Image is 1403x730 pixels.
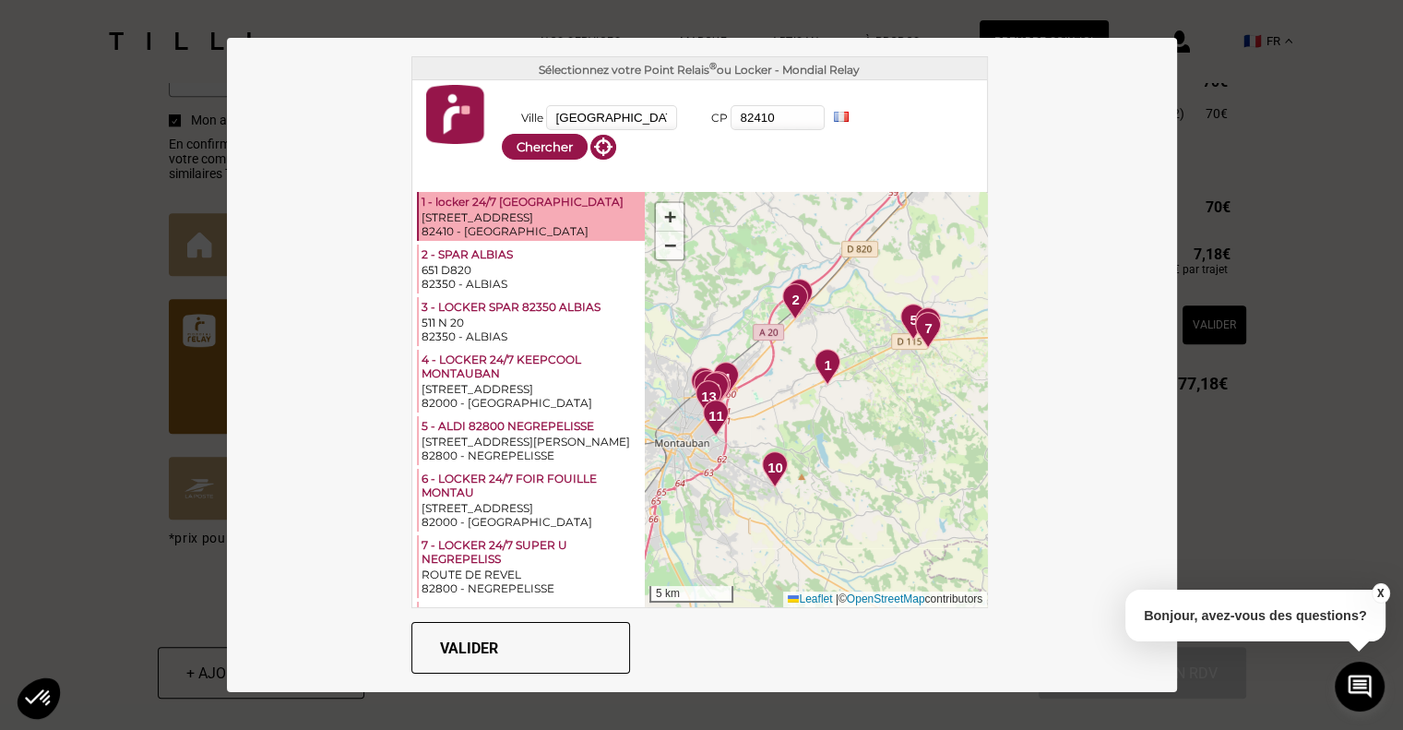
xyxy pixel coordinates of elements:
[847,592,925,605] a: OpenStreetMap
[915,312,941,349] img: pointsrelais_pin.png
[908,307,949,349] div: 9
[788,592,832,605] a: Leaflet
[762,451,788,488] img: pointsrelais_pin.png
[422,449,642,462] div: 82800 - NEGREPELISSE
[422,538,642,568] div: 7 - LOCKER 24/7 SUPER U NEGREPELISS
[807,349,849,390] div: 1
[713,362,739,399] img: pointsrelais_pin.png
[824,355,831,377] span: 1
[775,283,816,325] div: 2
[1371,583,1389,604] button: X
[703,372,729,409] img: pointsrelais_pin.png
[696,400,737,441] div: 11
[708,406,724,427] span: 11
[893,304,934,345] div: 5
[411,622,630,674] button: Valider
[664,233,676,257] span: −
[422,195,642,210] div: 1 - locker 24/7 [GEOGRAPHIC_DATA]
[915,307,941,344] img: pointsrelais_pin.png
[422,515,642,529] div: 82000 - [GEOGRAPHIC_DATA]
[814,349,840,386] img: pointsrelais_pin.png
[688,380,730,422] div: 13
[422,353,642,382] div: 4 - LOCKER 24/7 KEEPCOOL MONTAUBAN
[664,205,676,228] span: +
[705,371,731,408] img: pointsrelais_pin.png
[782,283,808,320] img: pointsrelais_pin.png
[686,370,728,412] div: 12
[684,367,725,409] div: 14
[422,435,642,449] div: [STREET_ADDRESS][PERSON_NAME]
[656,203,684,232] a: Zoom in
[691,367,717,404] img: pointsrelais_pin.png
[422,501,642,515] div: [STREET_ADDRESS]
[422,568,642,581] div: ROUTE DE REVEL
[422,472,642,501] div: 6 - LOCKER 24/7 FOIR FOUILLE MONTAU
[900,304,926,341] img: pointsrelais_pin.png
[502,111,543,125] label: Ville
[706,362,747,403] div: 4
[649,586,733,603] div: 5 km
[422,210,642,224] div: [STREET_ADDRESS]
[783,592,987,607] div: © contributors
[779,279,821,320] div: 3
[422,419,642,435] div: 5 - ALDI 82800 NEGREPELISSE
[422,300,642,316] div: 3 - LOCKER SPAR 82350 ALBIAS
[694,370,719,407] img: pointsrelais_pin.png
[422,316,642,329] div: 511 N 20
[422,263,642,277] div: 651 D820
[422,604,642,620] div: 8 - MANEO OPTIQUE ET AUDITION
[422,329,642,343] div: 82350 - ALBIAS
[701,387,717,408] span: 13
[502,134,588,160] button: Chercher
[924,318,932,340] span: 7
[712,378,719,400] span: 8
[1125,590,1385,641] p: Bonjour, avez-vous des questions?
[703,400,729,437] img: pointsrelais_pin.png
[836,592,838,605] span: |
[422,277,642,291] div: 82350 - ALBIAS
[422,247,642,263] div: 2 - SPAR ALBIAS
[755,451,796,493] div: 10
[696,380,721,417] img: pointsrelais_pin.png
[422,396,642,410] div: 82000 - [GEOGRAPHIC_DATA]
[422,224,642,238] div: 82410 - [GEOGRAPHIC_DATA]
[834,112,849,122] img: FR
[412,57,988,80] div: Sélectionnez votre Point Relais ou Locker - Mondial Relay
[787,279,813,316] img: pointsrelais_pin.png
[656,232,684,259] a: Zoom out
[908,312,949,353] div: 7
[709,60,717,72] sup: ®
[686,111,728,125] label: CP
[696,372,737,413] div: 8
[791,290,799,311] span: 2
[697,371,739,413] div: 6
[722,368,730,389] span: 4
[422,581,642,595] div: 82800 - NEGREPELISSE
[767,458,783,479] span: 10
[422,382,642,396] div: [STREET_ADDRESS]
